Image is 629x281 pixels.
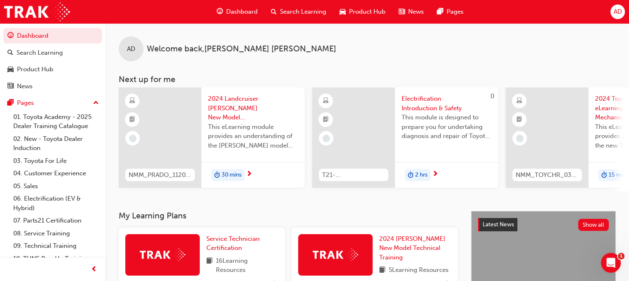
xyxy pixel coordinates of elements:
span: This module is designed to prepare you for undertaking diagnosis and repair of Toyota & Lexus Ele... [402,113,492,141]
div: News [17,82,33,91]
span: 2 hrs [415,170,428,180]
a: news-iconNews [392,3,430,20]
span: T21-FOD_HVIS_PREREQ [322,170,385,180]
span: 1 [618,253,624,259]
a: 02. New - Toyota Dealer Induction [10,133,102,155]
span: search-icon [271,7,277,17]
a: guage-iconDashboard [210,3,264,20]
span: learningRecordVerb_NONE-icon [516,135,524,142]
span: 0 [490,92,494,100]
span: news-icon [399,7,405,17]
a: search-iconSearch Learning [264,3,333,20]
span: 5 Learning Resources [389,265,449,276]
span: booktick-icon [517,114,522,125]
span: Electrification Introduction & Safety [402,94,492,113]
span: This eLearning module provides an understanding of the [PERSON_NAME] model line-up and its Katash... [208,122,298,150]
a: pages-iconPages [430,3,470,20]
a: 10. TUNE Rev-Up Training [10,252,102,265]
span: next-icon [432,171,438,178]
span: next-icon [246,171,252,178]
span: Welcome back , [PERSON_NAME] [PERSON_NAME] [147,44,336,54]
span: guage-icon [217,7,223,17]
span: booktick-icon [129,114,135,125]
img: Trak [140,248,185,261]
span: AD [613,7,622,17]
img: Trak [4,2,70,21]
a: News [3,79,102,94]
a: 08. Service Training [10,227,102,240]
span: 16 Learning Resources [216,256,278,275]
a: 07. Parts21 Certification [10,214,102,227]
span: Latest News [483,221,514,228]
a: 09. Technical Training [10,240,102,252]
span: Service Technician Certification [206,235,260,252]
a: 0T21-FOD_HVIS_PREREQElectrification Introduction & SafetyThis module is designed to prepare you f... [312,87,498,188]
span: Dashboard [226,7,258,17]
iframe: Intercom live chat [601,253,621,273]
span: book-icon [379,265,385,276]
span: 2024 [PERSON_NAME] New Model Technical Training [379,235,445,261]
span: duration-icon [408,170,414,181]
span: pages-icon [437,7,443,17]
a: Product Hub [3,62,102,77]
a: 04. Customer Experience [10,167,102,180]
span: car-icon [340,7,346,17]
span: up-icon [93,98,99,109]
button: Pages [3,95,102,111]
span: duration-icon [214,170,220,181]
div: Pages [17,98,34,108]
span: pages-icon [7,99,14,107]
a: 05. Sales [10,180,102,193]
span: learningRecordVerb_NONE-icon [323,135,330,142]
a: NMM_PRADO_112024_MODULE_12024 Landcruiser [PERSON_NAME] New Model Mechanisms - Model Outline 1Thi... [119,87,305,188]
a: car-iconProduct Hub [333,3,392,20]
span: NMM_PRADO_112024_MODULE_1 [129,170,191,180]
span: search-icon [7,49,13,57]
span: prev-icon [91,264,97,275]
span: booktick-icon [323,114,329,125]
a: 01. Toyota Academy - 2025 Dealer Training Catalogue [10,111,102,133]
span: AD [127,44,135,54]
span: car-icon [7,66,14,73]
span: learningResourceType_ELEARNING-icon [129,96,135,107]
h3: Next up for me [105,75,629,84]
a: Dashboard [3,28,102,44]
span: learningResourceType_ELEARNING-icon [323,96,329,107]
span: Product Hub [349,7,385,17]
span: Search Learning [280,7,326,17]
button: DashboardSearch LearningProduct HubNews [3,27,102,95]
div: Product Hub [17,65,53,74]
span: learningResourceType_ELEARNING-icon [517,96,522,107]
img: Trak [313,248,358,261]
button: Show all [578,219,609,231]
a: Service Technician Certification [206,234,278,253]
span: NMM_TOYCHR_032024_MODULE_1 [516,170,579,180]
button: AD [610,5,625,19]
span: 30 mins [222,170,242,180]
a: Search Learning [3,45,102,61]
div: Search Learning [17,48,63,58]
a: 2024 [PERSON_NAME] New Model Technical Training [379,234,451,262]
span: news-icon [7,83,14,90]
span: News [408,7,424,17]
span: guage-icon [7,32,14,40]
a: 03. Toyota For Life [10,155,102,167]
a: Latest NewsShow all [478,218,609,231]
span: book-icon [206,256,213,275]
span: duration-icon [601,170,607,181]
span: learningRecordVerb_NONE-icon [129,135,136,142]
h3: My Learning Plans [119,211,458,220]
span: Pages [447,7,464,17]
a: 06. Electrification (EV & Hybrid) [10,192,102,214]
span: 2024 Landcruiser [PERSON_NAME] New Model Mechanisms - Model Outline 1 [208,94,298,122]
span: 15 mins [609,170,628,180]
